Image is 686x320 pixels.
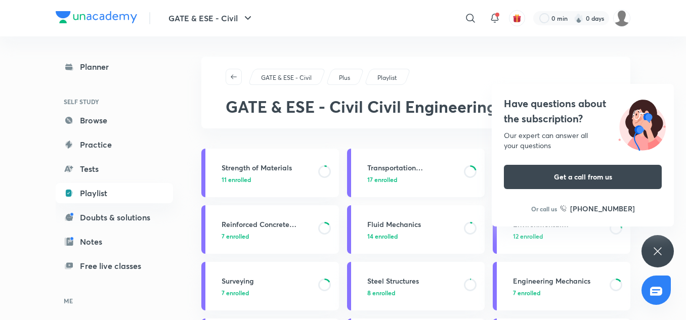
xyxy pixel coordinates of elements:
[56,256,173,276] a: Free live classes
[222,276,312,286] h3: Surveying
[493,262,630,310] a: Engineering Mechanics7 enrolled
[560,203,635,214] a: [PHONE_NUMBER]
[347,149,485,197] a: Transportation Engineering17 enrolled
[570,203,635,214] h6: [PHONE_NUMBER]
[347,262,485,310] a: Steel Structures8 enrolled
[367,219,458,230] h3: Fluid Mechanics
[504,165,662,189] button: Get a call from us
[201,262,339,310] a: Surveying7 enrolled
[513,276,604,286] h3: Engineering Mechanics
[337,73,352,82] a: Plus
[261,73,312,82] p: GATE & ESE - Civil
[56,57,173,77] a: Planner
[367,288,395,297] span: 8 enrolled
[504,130,662,151] div: Our expert can answer all your questions
[512,14,522,23] img: avatar
[377,73,397,82] p: Playlist
[56,11,137,23] img: Company Logo
[347,205,485,254] a: Fluid Mechanics14 enrolled
[56,134,173,155] a: Practice
[222,162,312,173] h3: Strength of Materials
[201,149,339,197] a: Strength of Materials11 enrolled
[201,205,339,254] a: Reinforced Concrete Structure7 enrolled
[509,10,525,26] button: avatar
[610,96,674,151] img: ttu_illustration_new.svg
[222,232,249,241] span: 7 enrolled
[56,183,173,203] a: Playlist
[162,8,260,28] button: GATE & ESE - Civil
[222,175,251,184] span: 11 enrolled
[367,232,398,241] span: 14 enrolled
[56,11,137,26] a: Company Logo
[56,110,173,130] a: Browse
[367,175,397,184] span: 17 enrolled
[260,73,314,82] a: GATE & ESE - Civil
[56,93,173,110] h6: SELF STUDY
[367,162,458,173] h3: Transportation Engineering
[226,96,496,117] span: GATE & ESE - Civil Civil Engineering
[56,232,173,252] a: Notes
[513,288,540,297] span: 7 enrolled
[613,10,630,27] img: Kamesh
[56,159,173,179] a: Tests
[376,73,399,82] a: Playlist
[513,232,543,241] span: 12 enrolled
[531,204,557,213] p: Or call us
[493,205,630,254] a: Environmental Engineering12 enrolled
[222,288,249,297] span: 7 enrolled
[56,207,173,227] a: Doubts & solutions
[339,73,350,82] p: Plus
[504,96,662,126] h4: Have questions about the subscription?
[222,219,312,230] h3: Reinforced Concrete Structure
[367,276,458,286] h3: Steel Structures
[56,292,173,309] h6: ME
[574,13,584,23] img: streak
